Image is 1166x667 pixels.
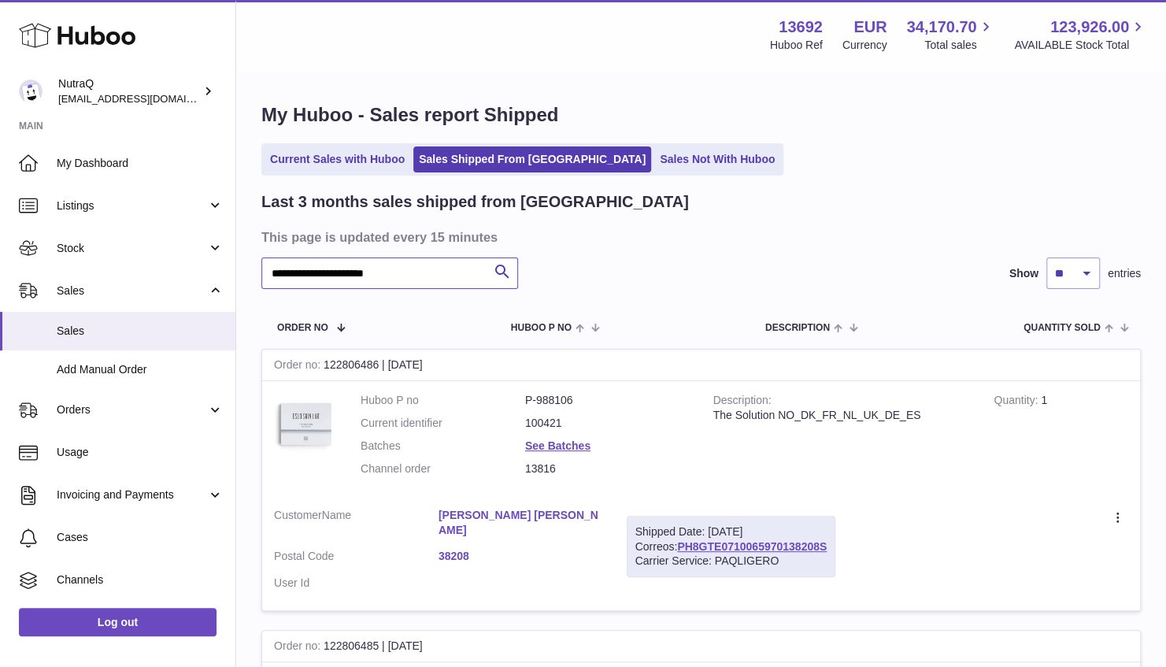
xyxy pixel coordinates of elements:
[713,394,772,410] strong: Description
[57,283,207,298] span: Sales
[1014,38,1147,53] span: AVAILABLE Stock Total
[58,92,231,105] span: [EMAIL_ADDRESS][DOMAIN_NAME]
[511,323,572,333] span: Huboo P no
[1009,266,1038,281] label: Show
[19,608,217,636] a: Log out
[261,191,689,213] h2: Last 3 months sales shipped from [GEOGRAPHIC_DATA]
[274,509,322,521] span: Customer
[924,38,994,53] span: Total sales
[525,461,690,476] dd: 13816
[1108,266,1141,281] span: entries
[361,461,525,476] dt: Channel order
[262,631,1140,662] div: 122806485 | [DATE]
[1014,17,1147,53] a: 123,926.00 AVAILABLE Stock Total
[765,323,830,333] span: Description
[906,17,976,38] span: 34,170.70
[982,381,1140,496] td: 1
[361,439,525,454] dt: Batches
[906,17,994,53] a: 34,170.70 Total sales
[57,487,207,502] span: Invoicing and Payments
[57,530,224,545] span: Cases
[677,540,827,553] a: PH8GTE0710065970138208S
[57,573,224,587] span: Channels
[525,439,590,452] a: See Batches
[265,146,410,172] a: Current Sales with Huboo
[853,17,887,38] strong: EUR
[57,445,224,460] span: Usage
[262,350,1140,381] div: 122806486 | [DATE]
[274,576,439,591] dt: User Id
[274,639,324,656] strong: Order no
[19,80,43,103] img: log@nutraq.com
[654,146,780,172] a: Sales Not With Huboo
[274,393,337,456] img: 136921728478892.jpg
[525,416,690,431] dd: 100421
[1050,17,1129,38] span: 123,926.00
[361,393,525,408] dt: Huboo P no
[439,549,603,564] a: 38208
[274,508,439,542] dt: Name
[439,508,603,538] a: [PERSON_NAME] [PERSON_NAME]
[57,198,207,213] span: Listings
[57,362,224,377] span: Add Manual Order
[57,324,224,339] span: Sales
[58,76,200,106] div: NutraQ
[635,554,827,569] div: Carrier Service: PAQLIGERO
[627,516,836,578] div: Correos:
[779,17,823,38] strong: 13692
[994,394,1041,410] strong: Quantity
[770,38,823,53] div: Huboo Ref
[261,102,1141,128] h1: My Huboo - Sales report Shipped
[713,408,971,423] div: The Solution NO_DK_FR_NL_UK_DE_ES
[57,241,207,256] span: Stock
[261,228,1137,246] h3: This page is updated every 15 minutes
[57,402,207,417] span: Orders
[635,524,827,539] div: Shipped Date: [DATE]
[57,156,224,171] span: My Dashboard
[1023,323,1101,333] span: Quantity Sold
[277,323,328,333] span: Order No
[274,358,324,375] strong: Order no
[361,416,525,431] dt: Current identifier
[842,38,887,53] div: Currency
[413,146,651,172] a: Sales Shipped From [GEOGRAPHIC_DATA]
[525,393,690,408] dd: P-988106
[274,549,439,568] dt: Postal Code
